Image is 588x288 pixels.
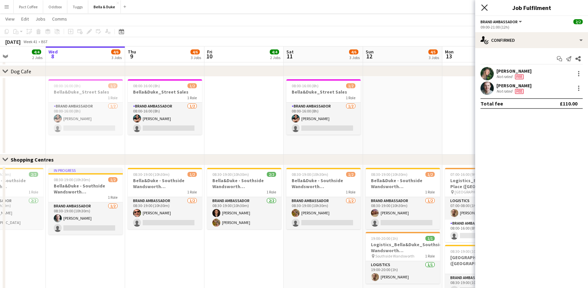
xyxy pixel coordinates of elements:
a: Comms [49,15,70,23]
span: 13 [444,52,454,60]
div: Dog Cafe [11,68,31,75]
span: 1 Role [187,189,197,194]
span: 1/2 [346,172,355,177]
span: 08:30-19:00 (10h30m) [54,177,90,182]
span: 12 [365,52,374,60]
span: 4/6 [349,49,358,54]
h3: Job Fulfilment [475,3,588,12]
span: 19:00-20:00 (1h) [371,236,398,241]
span: View [5,16,15,22]
div: Not rated [496,74,514,79]
div: [PERSON_NAME] [496,83,532,89]
div: Confirmed [475,32,588,48]
span: 8 [47,52,58,60]
span: 1 Role [108,95,117,100]
span: Sat [286,49,294,55]
span: 1 Role [29,189,38,194]
span: 2/2 [267,172,276,177]
app-job-card: 08:30-19:00 (10h30m)2/2Bella&Duke - Southside Wandsworth ([GEOGRAPHIC_DATA])1 RoleBrand Ambassado... [207,168,281,229]
div: 3 Jobs [111,55,122,60]
app-job-card: 08:00-16:00 (8h)1/2Bella&Duke_Street Sales1 RoleBrand Ambassador1/208:00-16:00 (8h)[PERSON_NAME] [48,79,123,135]
span: [GEOGRAPHIC_DATA] ([GEOGRAPHIC_DATA]) [455,189,503,194]
h3: Bella&Duke - Southside Wandsworth ([GEOGRAPHIC_DATA]) [128,178,202,189]
div: Not rated [496,89,514,94]
span: Fee [515,74,524,79]
app-card-role: Logistics1/119:00-20:00 (1h)[PERSON_NAME] [366,261,440,284]
span: Fri [207,49,212,55]
app-job-card: 08:30-19:00 (10h30m)1/2Bella&Duke - Southside Wandsworth ([GEOGRAPHIC_DATA])1 RoleBrand Ambassado... [286,168,361,229]
h3: [GEOGRAPHIC_DATA] ([GEOGRAPHIC_DATA]) [445,254,519,266]
span: 1 Role [425,189,435,194]
div: [DATE] [5,38,21,45]
span: 08:30-19:00 (10h30m) [133,172,170,177]
span: Thu [128,49,136,55]
span: Brand Ambassador [480,19,518,24]
span: 4/4 [32,49,41,54]
span: Edit [21,16,29,22]
app-card-role: Brand Ambassador1/208:00-16:00 (8h)[PERSON_NAME] [48,103,123,135]
span: 1 Role [425,253,435,258]
app-card-role: Logistics1/107:00-08:00 (1h)[PERSON_NAME] [445,197,519,220]
span: Comms [52,16,67,22]
span: 1/2 [108,177,117,182]
span: 1 Role [346,189,355,194]
h3: Bella&Duke - Southside Wandsworth ([GEOGRAPHIC_DATA]) [207,178,281,189]
span: 08:00-16:00 (8h) [133,83,160,88]
span: Southside Wandsworth [375,253,414,258]
div: BST [41,39,48,44]
span: 08:00-16:00 (8h) [292,83,319,88]
span: 1 Role [346,95,355,100]
span: 08:30-19:00 (10h30m) [371,172,407,177]
span: 4/5 [428,49,438,54]
app-card-role: Brand Ambassador0/108:00-16:00 (8h) [445,220,519,242]
span: Jobs [36,16,45,22]
span: 10 [206,52,212,60]
app-job-card: In progress08:30-19:00 (10h30m)1/2Bella&Duke - Southside Wandsworth ([GEOGRAPHIC_DATA])1 RoleBran... [48,168,123,235]
app-job-card: 08:30-19:00 (10h30m)1/2Bella&Duke - Southside Wandsworth ([GEOGRAPHIC_DATA])1 RoleBrand Ambassado... [366,168,440,229]
div: 08:00-16:00 (8h)1/2Bella&Duke_Street Sales1 RoleBrand Ambassador1/208:00-16:00 (8h)[PERSON_NAME] [128,79,202,135]
button: Oddbox [43,0,67,13]
div: 3 Jobs [349,55,360,60]
span: 1/2 [108,83,117,88]
div: Crew has different fees then in role [514,74,525,79]
h3: Bella&Duke - Southside Wandsworth ([GEOGRAPHIC_DATA]) [366,178,440,189]
span: Sun [366,49,374,55]
div: 09:00-21:00 (12h) [480,25,583,30]
span: 1 Role [266,189,276,194]
span: 07:00-16:00 (9h) [450,172,477,177]
span: 1/2 [425,172,435,177]
app-card-role: Brand Ambassador1/208:00-16:00 (8h)[PERSON_NAME] [128,103,202,135]
h3: Bella&Duke_Street Sales [286,89,361,95]
h3: Logistics_Bella&Duke_Victoria Place ([GEOGRAPHIC_DATA]) [445,178,519,189]
div: 2 Jobs [270,55,280,60]
span: Mon [445,49,454,55]
span: 08:30-19:00 (10h30m) [212,172,249,177]
app-card-role: Brand Ambassador1/208:30-19:00 (10h30m)[PERSON_NAME] [366,197,440,229]
app-job-card: 07:00-16:00 (9h)1/2Logistics_Bella&Duke_Victoria Place ([GEOGRAPHIC_DATA]) [GEOGRAPHIC_DATA] ([GE... [445,168,519,242]
span: 2/2 [29,172,38,177]
div: Shopping Centres [11,156,59,163]
div: 2 Jobs [32,55,42,60]
app-card-role: Brand Ambassador1/208:30-19:00 (10h30m)[PERSON_NAME] [48,202,123,235]
button: Pact Coffee [14,0,43,13]
span: 4/6 [190,49,200,54]
span: Fee [515,89,524,94]
span: Wed [48,49,58,55]
span: 1 Role [108,195,117,200]
app-job-card: 08:00-16:00 (8h)1/2Bella&Duke_Street Sales1 RoleBrand Ambassador1/208:00-16:00 (8h)[PERSON_NAME] [286,79,361,135]
app-job-card: 19:00-20:00 (1h)1/1Logistics_Bella&Duke_Southside Wandsworth ([GEOGRAPHIC_DATA]) Southside Wandsw... [366,232,440,284]
span: Week 41 [22,39,38,44]
span: 1/2 [187,172,197,177]
span: 08:30-19:00 (10h30m) [450,249,487,254]
span: 1/1 [425,236,435,241]
app-card-role: Brand Ambassador2/208:30-19:00 (10h30m)[PERSON_NAME][PERSON_NAME] [207,197,281,229]
h3: Logistics_Bella&Duke_Southside Wandsworth ([GEOGRAPHIC_DATA]) [366,242,440,253]
span: 1/2 [187,83,197,88]
h3: Bella&Duke - Southside Wandsworth ([GEOGRAPHIC_DATA]) [48,183,123,195]
span: 1/2 [346,83,355,88]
